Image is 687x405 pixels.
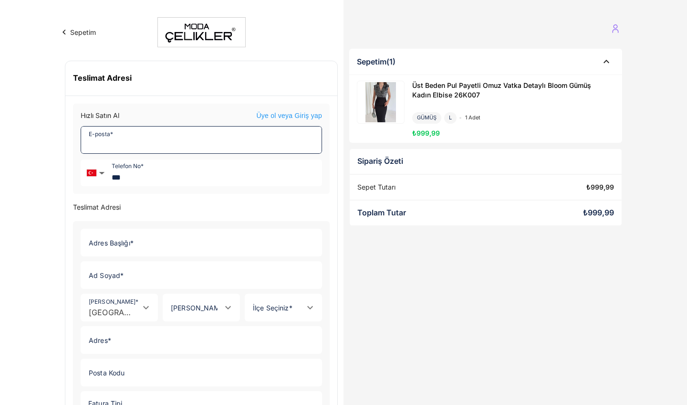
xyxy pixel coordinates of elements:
span: (1) [386,57,396,66]
img: Üst Beden Pul Payetli Omuz Vatka Detaylı Bloom Gümüş Kadın Elbise 26K007 [358,82,403,122]
div: ₺999,99 [586,183,614,192]
div: Hızlı Satın Al [81,112,119,120]
div: ₺999,99 [583,208,614,217]
div: GÜMÜŞ [412,112,441,123]
h2: Teslimat Adresi [73,74,132,83]
i: Open [222,302,234,313]
div: Sipariş Özeti [357,157,614,166]
div: Toplam Tutar [357,208,406,217]
div: L [444,112,457,123]
button: Sepetim [59,27,96,37]
div: Sepet Tutarı [357,183,396,192]
span: [GEOGRAPHIC_DATA] [89,307,134,318]
i: Open [140,302,152,313]
div: Sepetim [357,57,396,66]
div: 1 adet [459,115,480,121]
span: ₺999,99 [412,129,440,137]
span: Üst Beden Pul Payetli Omuz Vatka Detaylı Bloom Gümüş Kadın Elbise 26K007 [412,81,591,99]
p: Teslimat Adresi [73,203,330,212]
div: Telefon No [112,163,144,170]
a: Üye ol veya Giriş yap [256,111,322,121]
i: Open [304,302,316,313]
div: Country Code Selector [81,160,108,186]
span: ▼ [99,171,105,175]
